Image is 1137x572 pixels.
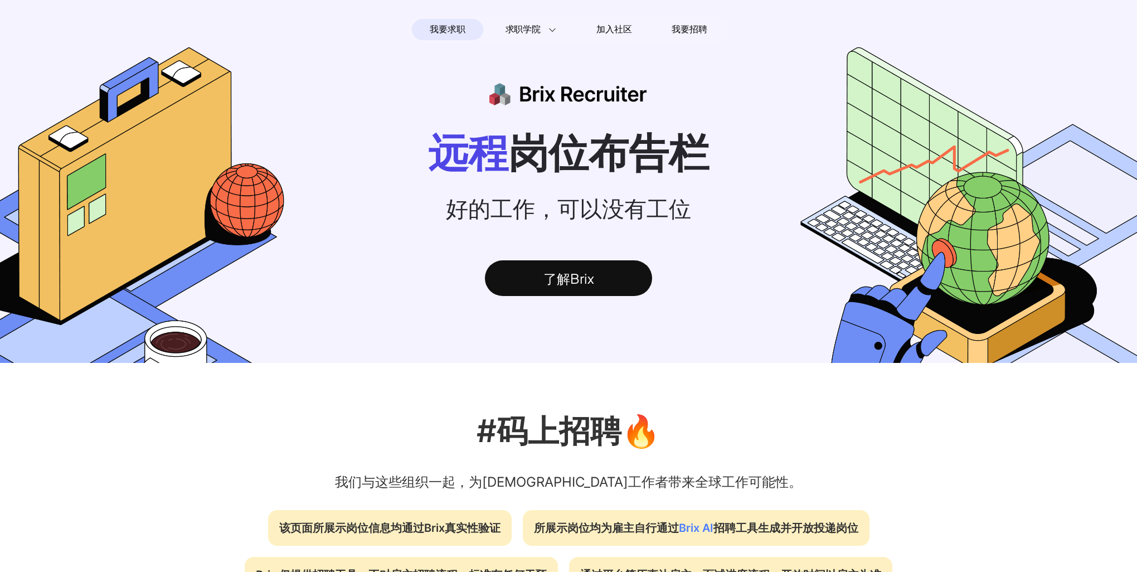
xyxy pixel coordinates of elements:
span: 我要求职 [430,21,465,38]
div: 了解Brix [485,260,652,296]
span: 加入社区 [596,21,631,38]
span: 求职学院 [506,23,541,36]
span: 远程 [428,128,508,177]
span: 我要招聘 [672,23,707,36]
div: 该页面所展示岗位信息均通过Brix真实性验证 [268,510,512,546]
span: Brix AI [679,521,713,535]
div: 所展示岗位均为雇主自行通过 招聘工具生成并开放投递岗位 [523,510,869,546]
